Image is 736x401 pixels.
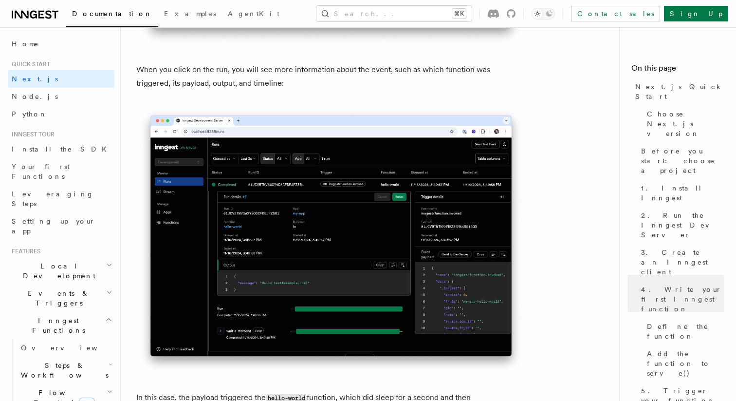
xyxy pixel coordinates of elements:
span: Before you start: choose a project [641,146,724,175]
span: Quick start [8,60,50,68]
a: Choose Next.js version [643,105,724,142]
span: Node.js [12,93,58,100]
span: Local Development [8,261,106,281]
span: Inngest Functions [8,316,105,335]
span: AgentKit [228,10,279,18]
button: Local Development [8,257,114,285]
span: Your first Functions [12,163,70,180]
span: Leveraging Steps [12,190,94,208]
button: Steps & Workflows [17,357,114,384]
span: Steps & Workflows [17,361,109,380]
button: Events & Triggers [8,285,114,312]
a: Next.js Quick Start [631,78,724,105]
a: Documentation [66,3,158,27]
a: Setting up your app [8,212,114,240]
span: 1. Install Inngest [641,183,724,203]
span: Overview [21,344,121,352]
span: Define the function [647,322,724,341]
a: Next.js [8,70,114,88]
p: When you click on the run, you will see more information about the event, such as which function ... [136,63,526,90]
img: Inngest Dev Server web interface's runs tab with a single completed run expanded [136,106,526,375]
span: Examples [164,10,216,18]
button: Search...⌘K [316,6,472,21]
span: Install the SDK [12,145,112,153]
span: Documentation [72,10,152,18]
a: AgentKit [222,3,285,26]
h4: On this page [631,62,724,78]
span: 3. Create an Inngest client [641,248,724,277]
span: Add the function to serve() [647,349,724,378]
span: 4. Write your first Inngest function [641,285,724,314]
a: Python [8,105,114,123]
a: Add the function to serve() [643,345,724,382]
span: Choose Next.js version [647,109,724,138]
a: 1. Install Inngest [637,179,724,207]
span: Home [12,39,39,49]
a: Contact sales [571,6,660,21]
button: Inngest Functions [8,312,114,339]
a: Node.js [8,88,114,105]
span: Python [12,110,47,118]
a: Your first Functions [8,158,114,185]
a: Before you start: choose a project [637,142,724,179]
a: Home [8,35,114,53]
kbd: ⌘K [452,9,466,19]
span: 2. Run the Inngest Dev Server [641,210,724,240]
span: Features [8,248,40,255]
a: Define the function [643,318,724,345]
span: Next.js Quick Start [635,82,724,101]
span: Events & Triggers [8,288,106,308]
a: 2. Run the Inngest Dev Server [637,207,724,244]
a: 3. Create an Inngest client [637,244,724,281]
span: Inngest tour [8,131,55,138]
a: Leveraging Steps [8,185,114,212]
a: Examples [158,3,222,26]
a: 4. Write your first Inngest function [637,281,724,318]
span: Next.js [12,75,58,83]
a: Install the SDK [8,140,114,158]
a: Overview [17,339,114,357]
button: Toggle dark mode [532,8,555,19]
span: Setting up your app [12,217,95,235]
a: Sign Up [664,6,728,21]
